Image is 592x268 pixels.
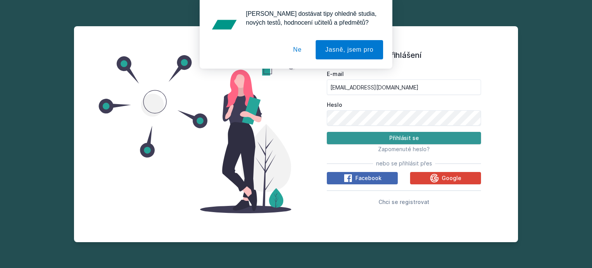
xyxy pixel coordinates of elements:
button: Jasně, jsem pro [316,40,383,59]
span: Zapomenuté heslo? [378,146,430,152]
span: Facebook [355,174,382,182]
img: notification icon [209,9,240,40]
button: Facebook [327,172,398,184]
span: nebo se přihlásit přes [376,160,432,167]
label: Heslo [327,101,481,109]
label: E-mail [327,70,481,78]
input: Tvoje e-mailová adresa [327,79,481,95]
span: Chci se registrovat [378,199,429,205]
button: Chci se registrovat [378,197,429,206]
button: Přihlásit se [327,132,481,144]
button: Google [410,172,481,184]
div: [PERSON_NAME] dostávat tipy ohledně studia, nových testů, hodnocení učitelů a předmětů? [240,9,383,27]
span: Google [442,174,461,182]
button: Ne [284,40,311,59]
